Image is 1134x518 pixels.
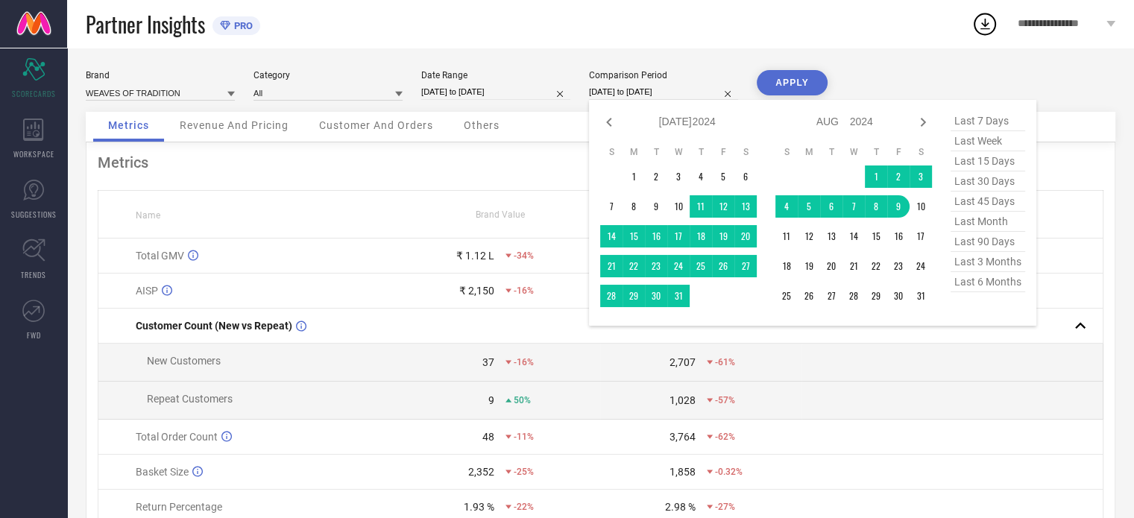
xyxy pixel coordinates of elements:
[421,70,570,80] div: Date Range
[482,356,494,368] div: 37
[690,225,712,247] td: Thu Jul 18 2024
[712,165,734,188] td: Fri Jul 05 2024
[865,165,887,188] td: Thu Aug 01 2024
[971,10,998,37] div: Open download list
[468,466,494,478] div: 2,352
[98,154,1103,171] div: Metrics
[734,165,757,188] td: Sat Jul 06 2024
[667,255,690,277] td: Wed Jul 24 2024
[600,146,623,158] th: Sunday
[589,70,738,80] div: Comparison Period
[667,195,690,218] td: Wed Jul 10 2024
[951,192,1025,212] span: last 45 days
[670,431,696,443] div: 3,764
[690,146,712,158] th: Thursday
[690,165,712,188] td: Thu Jul 04 2024
[12,88,56,99] span: SCORECARDS
[798,285,820,307] td: Mon Aug 26 2024
[887,255,910,277] td: Fri Aug 23 2024
[715,395,735,405] span: -57%
[842,195,865,218] td: Wed Aug 07 2024
[253,70,403,80] div: Category
[910,165,932,188] td: Sat Aug 03 2024
[645,146,667,158] th: Tuesday
[734,255,757,277] td: Sat Jul 27 2024
[690,195,712,218] td: Thu Jul 11 2024
[887,225,910,247] td: Fri Aug 16 2024
[712,255,734,277] td: Fri Jul 26 2024
[589,84,738,100] input: Select comparison period
[670,394,696,406] div: 1,028
[670,356,696,368] div: 2,707
[623,255,645,277] td: Mon Jul 22 2024
[951,151,1025,171] span: last 15 days
[842,225,865,247] td: Wed Aug 14 2024
[775,225,798,247] td: Sun Aug 11 2024
[667,165,690,188] td: Wed Jul 03 2024
[180,119,289,131] span: Revenue And Pricing
[623,225,645,247] td: Mon Jul 15 2024
[690,255,712,277] td: Thu Jul 25 2024
[230,20,253,31] span: PRO
[910,285,932,307] td: Sat Aug 31 2024
[910,255,932,277] td: Sat Aug 24 2024
[623,146,645,158] th: Monday
[712,225,734,247] td: Fri Jul 19 2024
[514,432,534,442] span: -11%
[645,195,667,218] td: Tue Jul 09 2024
[27,329,41,341] span: FWD
[865,255,887,277] td: Thu Aug 22 2024
[645,255,667,277] td: Tue Jul 23 2024
[910,225,932,247] td: Sat Aug 17 2024
[667,285,690,307] td: Wed Jul 31 2024
[715,467,743,477] span: -0.32%
[820,195,842,218] td: Tue Aug 06 2024
[865,195,887,218] td: Thu Aug 08 2024
[734,225,757,247] td: Sat Jul 20 2024
[820,225,842,247] td: Tue Aug 13 2024
[600,255,623,277] td: Sun Jul 21 2024
[887,285,910,307] td: Fri Aug 30 2024
[715,502,735,512] span: -27%
[136,285,158,297] span: AISP
[775,146,798,158] th: Sunday
[951,212,1025,232] span: last month
[670,466,696,478] div: 1,858
[887,146,910,158] th: Friday
[464,119,500,131] span: Others
[865,285,887,307] td: Thu Aug 29 2024
[914,113,932,131] div: Next month
[514,502,534,512] span: -22%
[910,146,932,158] th: Saturday
[459,285,494,297] div: ₹ 2,150
[86,9,205,40] span: Partner Insights
[21,269,46,280] span: TRENDS
[842,255,865,277] td: Wed Aug 21 2024
[734,195,757,218] td: Sat Jul 13 2024
[147,393,233,405] span: Repeat Customers
[623,285,645,307] td: Mon Jul 29 2024
[887,195,910,218] td: Fri Aug 09 2024
[319,119,433,131] span: Customer And Orders
[712,195,734,218] td: Fri Jul 12 2024
[757,70,828,95] button: APPLY
[108,119,149,131] span: Metrics
[951,252,1025,272] span: last 3 months
[820,285,842,307] td: Tue Aug 27 2024
[600,113,618,131] div: Previous month
[951,111,1025,131] span: last 7 days
[887,165,910,188] td: Fri Aug 02 2024
[865,146,887,158] th: Thursday
[820,255,842,277] td: Tue Aug 20 2024
[600,285,623,307] td: Sun Jul 28 2024
[798,195,820,218] td: Mon Aug 05 2024
[734,146,757,158] th: Saturday
[775,195,798,218] td: Sun Aug 04 2024
[147,355,221,367] span: New Customers
[482,431,494,443] div: 48
[464,501,494,513] div: 1.93 %
[456,250,494,262] div: ₹ 1.12 L
[514,395,531,405] span: 50%
[798,146,820,158] th: Monday
[798,225,820,247] td: Mon Aug 12 2024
